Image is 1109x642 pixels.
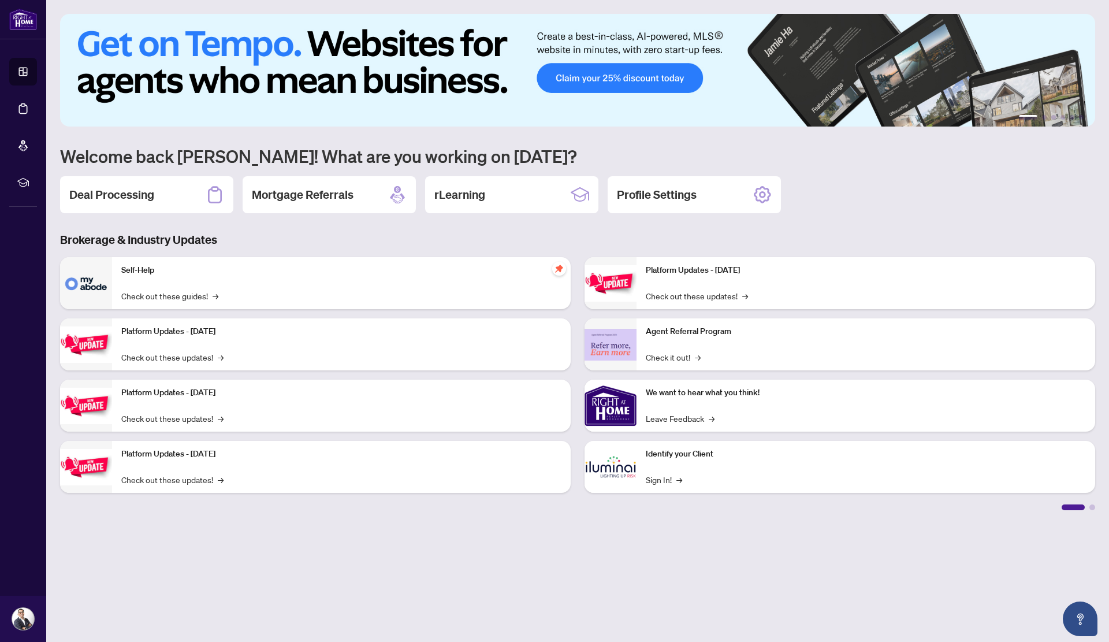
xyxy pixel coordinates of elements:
[434,187,485,203] h2: rLearning
[121,264,561,277] p: Self-Help
[218,473,224,486] span: →
[646,448,1086,461] p: Identify your Client
[585,380,637,432] img: We want to hear what you think!
[1019,115,1037,120] button: 1
[60,145,1095,167] h1: Welcome back [PERSON_NAME]! What are you working on [DATE]?
[252,187,353,203] h2: Mortgage Referrals
[69,187,154,203] h2: Deal Processing
[60,449,112,485] img: Platform Updates - July 8, 2025
[1042,115,1047,120] button: 2
[646,473,682,486] a: Sign In!→
[12,608,34,630] img: Profile Icon
[1063,602,1097,636] button: Open asap
[1051,115,1056,120] button: 3
[585,329,637,361] img: Agent Referral Program
[1079,115,1084,120] button: 6
[121,412,224,425] a: Check out these updates!→
[121,448,561,461] p: Platform Updates - [DATE]
[1060,115,1065,120] button: 4
[121,387,561,399] p: Platform Updates - [DATE]
[218,412,224,425] span: →
[646,351,701,363] a: Check it out!→
[9,9,37,30] img: logo
[646,412,714,425] a: Leave Feedback→
[646,387,1086,399] p: We want to hear what you think!
[585,441,637,493] img: Identify your Client
[552,262,566,276] span: pushpin
[1070,115,1074,120] button: 5
[60,232,1095,248] h3: Brokerage & Industry Updates
[585,265,637,302] img: Platform Updates - June 23, 2025
[121,290,218,302] a: Check out these guides!→
[617,187,697,203] h2: Profile Settings
[60,257,112,309] img: Self-Help
[121,325,561,338] p: Platform Updates - [DATE]
[646,290,748,302] a: Check out these updates!→
[676,473,682,486] span: →
[709,412,714,425] span: →
[646,325,1086,338] p: Agent Referral Program
[60,14,1095,127] img: Slide 0
[60,388,112,424] img: Platform Updates - July 21, 2025
[218,351,224,363] span: →
[121,473,224,486] a: Check out these updates!→
[742,290,748,302] span: →
[60,326,112,363] img: Platform Updates - September 16, 2025
[121,351,224,363] a: Check out these updates!→
[695,351,701,363] span: →
[213,290,218,302] span: →
[646,264,1086,277] p: Platform Updates - [DATE]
